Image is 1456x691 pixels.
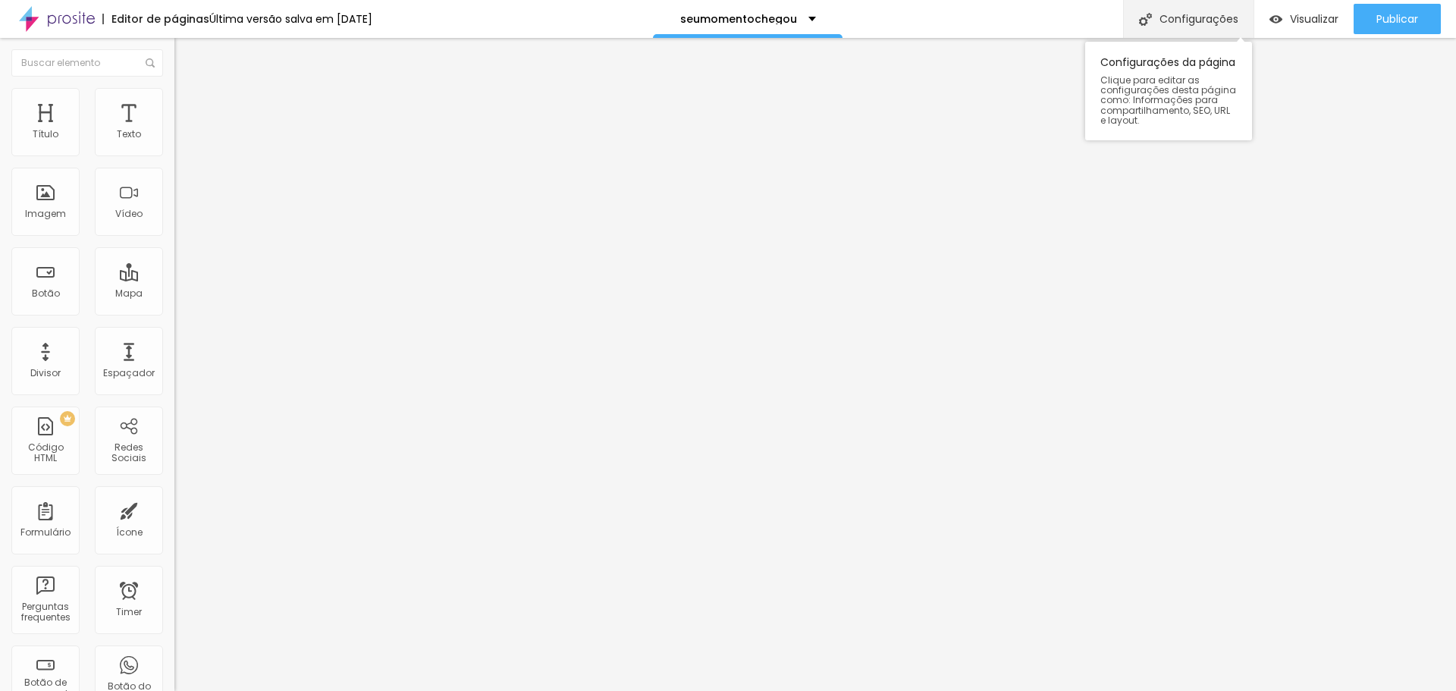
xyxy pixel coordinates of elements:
div: Texto [117,129,141,140]
button: Publicar [1354,4,1441,34]
div: Editor de páginas [102,14,209,24]
div: Vídeo [115,209,143,219]
div: Espaçador [103,368,155,378]
div: Configurações da página [1085,42,1252,140]
div: Código HTML [15,442,75,464]
div: Título [33,129,58,140]
iframe: Editor [174,38,1456,691]
div: Timer [116,607,142,617]
div: Botão [32,288,60,299]
span: Visualizar [1290,13,1338,25]
div: Mapa [115,288,143,299]
button: Visualizar [1254,4,1354,34]
input: Buscar elemento [11,49,163,77]
div: Formulário [20,527,71,538]
div: Imagem [25,209,66,219]
div: Perguntas frequentes [15,601,75,623]
span: Publicar [1376,13,1418,25]
img: Icone [146,58,155,68]
div: Ícone [116,527,143,538]
div: Última versão salva em [DATE] [209,14,372,24]
div: Divisor [30,368,61,378]
img: Icone [1139,13,1152,26]
span: Clique para editar as configurações desta página como: Informações para compartilhamento, SEO, UR... [1100,75,1237,125]
div: Redes Sociais [99,442,158,464]
p: seumomentochegou [680,14,797,24]
img: view-1.svg [1269,13,1282,26]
